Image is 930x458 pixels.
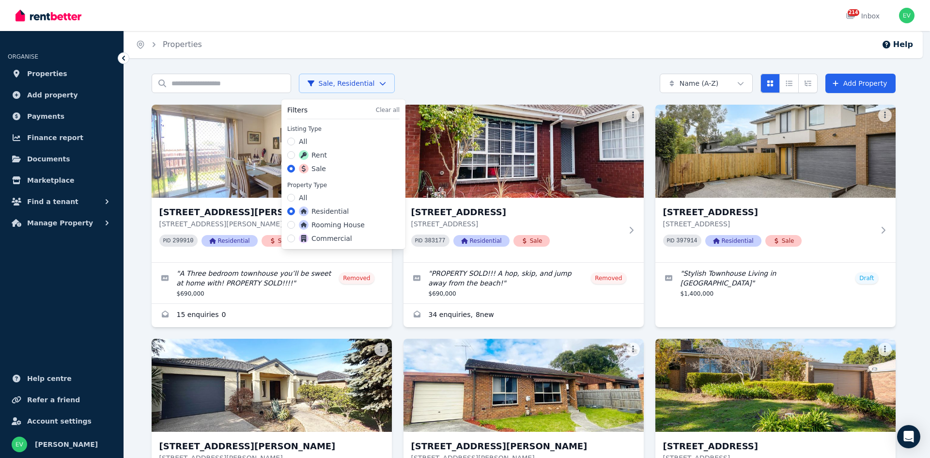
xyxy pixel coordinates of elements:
h3: Filters [287,105,308,115]
label: Residential [299,206,349,216]
label: Rooming House [299,220,365,230]
label: All [299,193,307,203]
label: Listing Type [287,125,400,133]
label: Rent [299,150,327,160]
label: Sale [299,164,326,174]
label: Property Type [287,181,400,189]
label: Commercial [299,234,352,243]
button: Clear all [376,106,400,114]
label: All [299,137,307,146]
